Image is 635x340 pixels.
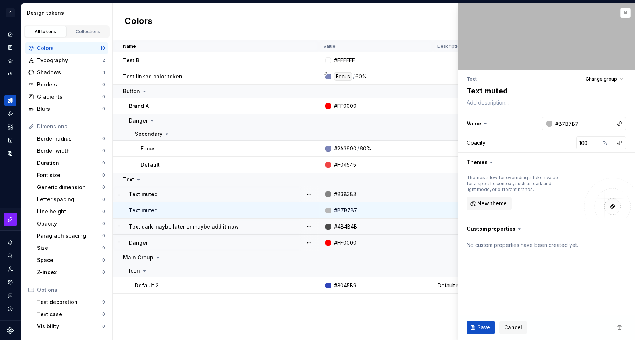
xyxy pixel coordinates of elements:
p: Button [123,88,140,95]
a: Visibility0 [34,320,108,332]
a: Text decoration0 [34,296,108,308]
div: #4B4B4B [334,223,357,230]
a: Paragraph spacing0 [34,230,108,242]
li: Text [467,76,477,82]
a: Line height0 [34,206,108,217]
div: Z-index [37,269,102,276]
a: Analytics [4,55,16,67]
div: 0 [102,209,105,215]
p: Secondary [135,130,162,138]
div: 0 [102,160,105,166]
div: Typography [37,57,102,64]
div: 0 [102,233,105,239]
div: 60% [360,145,372,152]
a: Space0 [34,254,108,266]
button: Save [467,321,495,334]
button: C [1,5,19,21]
div: Size [37,244,102,252]
div: Storybook stories [4,134,16,146]
div: #FF0000 [334,102,356,110]
div: Font size [37,171,102,179]
div: Default notification indicator color for Therapy. Used to convey unread information. Default noti... [433,282,506,289]
div: / [353,72,355,81]
div: Line height [37,208,102,215]
p: Description [437,43,463,49]
div: #FFFFFF [334,57,355,64]
a: Assets [4,121,16,133]
div: Gradients [37,93,102,100]
p: Value [323,43,336,49]
div: Border radius [37,135,102,142]
a: Design tokens [4,95,16,106]
button: Cancel [499,321,527,334]
div: Blurs [37,105,102,113]
div: Colors [37,45,100,52]
a: Size0 [34,242,108,254]
button: Change group [582,74,626,84]
div: 0 [102,269,105,275]
div: Space [37,256,102,264]
div: #F04545 [334,161,356,169]
button: Contact support [4,290,16,301]
div: Focus [334,72,352,81]
a: Data sources [4,148,16,159]
div: 0 [102,311,105,317]
p: Main Group [123,254,153,261]
a: Z-index0 [34,266,108,278]
a: Letter spacing0 [34,194,108,205]
div: #3045B9 [334,282,356,289]
div: Duration [37,159,102,167]
div: C [6,8,15,17]
p: Test linked color token [123,73,182,80]
p: Icon [129,267,140,275]
div: Letter spacing [37,196,102,203]
p: Focus [141,145,156,152]
input: e.g. #000000 [552,117,613,130]
a: Code automation [4,68,16,80]
button: Search ⌘K [4,250,16,262]
div: 10 [100,45,105,51]
div: 0 [102,136,105,142]
div: Generic dimension [37,184,102,191]
div: Text decoration [37,298,102,306]
p: Default 2 [135,282,159,289]
a: Borders0 [25,79,108,91]
div: 0 [102,106,105,112]
div: 0 [102,323,105,329]
p: Danger [129,117,148,124]
a: Text case0 [34,308,108,320]
div: Design tokens [27,9,110,17]
div: Documentation [4,42,16,53]
div: Home [4,28,16,40]
span: Save [477,324,490,331]
div: Shadows [37,69,103,76]
a: Components [4,108,16,120]
div: Paragraph spacing [37,232,102,240]
a: Border width0 [34,145,108,157]
a: Shadows1 [25,67,108,78]
button: Notifications [4,237,16,248]
div: 0 [102,148,105,154]
div: All tokens [27,29,64,35]
svg: Supernova Logo [7,327,14,334]
div: 0 [102,94,105,100]
button: New theme [467,197,512,210]
p: Text [123,176,134,183]
textarea: Text muted [465,84,625,98]
a: Blurs0 [25,103,108,115]
div: 0 [102,221,105,227]
a: Gradients0 [25,91,108,103]
p: Brand A [129,102,149,110]
div: Opacity [467,139,485,146]
div: Options [37,286,105,294]
h2: Colors [125,15,153,28]
p: Default [141,161,160,169]
div: Collections [70,29,107,35]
